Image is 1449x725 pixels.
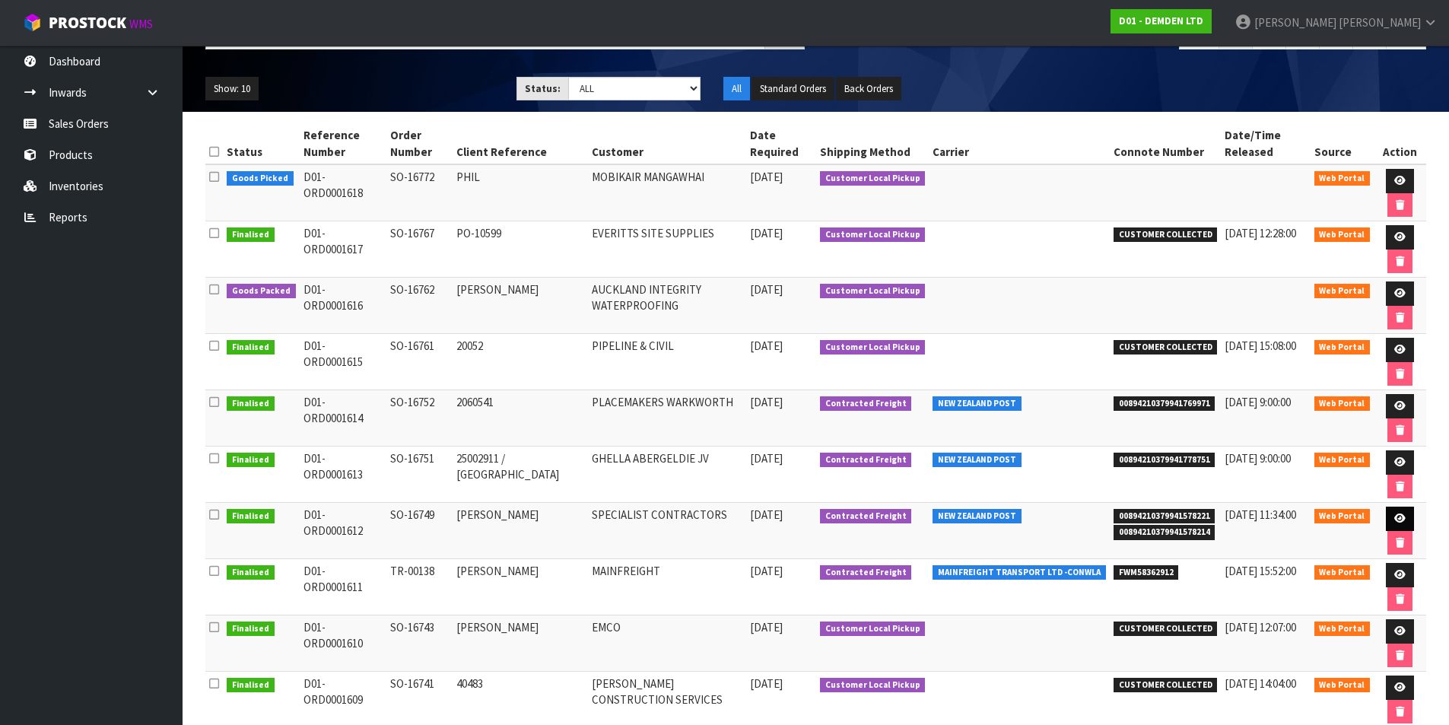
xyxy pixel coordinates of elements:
[750,395,783,409] span: [DATE]
[386,447,453,503] td: SO-16751
[1225,620,1296,634] span: [DATE] 12:07:00
[227,622,275,637] span: Finalised
[1114,565,1179,580] span: FWM58362912
[588,123,746,164] th: Customer
[1110,123,1222,164] th: Connote Number
[588,334,746,390] td: PIPELINE & CIVIL
[453,278,588,334] td: [PERSON_NAME]
[1225,507,1296,522] span: [DATE] 11:34:00
[49,13,126,33] span: ProStock
[588,221,746,278] td: EVERITTS SITE SUPPLIES
[588,278,746,334] td: AUCKLAND INTEGRITY WATERPROOFING
[227,396,275,412] span: Finalised
[933,396,1022,412] span: NEW ZEALAND POST
[129,17,153,31] small: WMS
[227,565,275,580] span: Finalised
[1114,525,1215,540] span: 00894210379941578214
[205,77,259,101] button: Show: 10
[1314,622,1371,637] span: Web Portal
[453,615,588,672] td: [PERSON_NAME]
[1114,678,1218,693] span: CUSTOMER COLLECTED
[1314,453,1371,468] span: Web Portal
[300,334,387,390] td: D01-ORD0001615
[453,334,588,390] td: 20052
[1114,509,1215,524] span: 00894210379941578221
[1221,123,1310,164] th: Date/Time Released
[1225,564,1296,578] span: [DATE] 15:52:00
[1114,396,1215,412] span: 00894210379941769971
[1314,340,1371,355] span: Web Portal
[300,447,387,503] td: D01-ORD0001613
[1225,395,1291,409] span: [DATE] 9:00:00
[750,170,783,184] span: [DATE]
[750,564,783,578] span: [DATE]
[386,390,453,447] td: SO-16752
[386,123,453,164] th: Order Number
[1314,227,1371,243] span: Web Portal
[1119,14,1203,27] strong: D01 - DEMDEN LTD
[820,227,926,243] span: Customer Local Pickup
[820,171,926,186] span: Customer Local Pickup
[1225,451,1291,466] span: [DATE] 9:00:00
[1114,340,1218,355] span: CUSTOMER COLLECTED
[588,447,746,503] td: GHELLA ABERGELDIE JV
[723,77,750,101] button: All
[750,676,783,691] span: [DATE]
[453,164,588,221] td: PHIL
[750,226,783,240] span: [DATE]
[453,447,588,503] td: 25002911 / [GEOGRAPHIC_DATA]
[588,503,746,559] td: SPECIALIST CONTRACTORS
[1314,678,1371,693] span: Web Portal
[300,615,387,672] td: D01-ORD0001610
[1311,123,1374,164] th: Source
[227,453,275,468] span: Finalised
[300,559,387,615] td: D01-ORD0001611
[820,509,912,524] span: Contracted Freight
[1314,396,1371,412] span: Web Portal
[300,503,387,559] td: D01-ORD0001612
[300,278,387,334] td: D01-ORD0001616
[1225,676,1296,691] span: [DATE] 14:04:00
[588,615,746,672] td: EMCO
[227,227,275,243] span: Finalised
[227,284,296,299] span: Goods Packed
[300,123,387,164] th: Reference Number
[227,340,275,355] span: Finalised
[820,340,926,355] span: Customer Local Pickup
[836,77,901,101] button: Back Orders
[386,503,453,559] td: SO-16749
[453,221,588,278] td: PO-10599
[23,13,42,32] img: cube-alt.png
[386,164,453,221] td: SO-16772
[933,453,1022,468] span: NEW ZEALAND POST
[453,503,588,559] td: [PERSON_NAME]
[750,507,783,522] span: [DATE]
[752,77,834,101] button: Standard Orders
[816,123,929,164] th: Shipping Method
[386,615,453,672] td: SO-16743
[227,678,275,693] span: Finalised
[1314,509,1371,524] span: Web Portal
[820,678,926,693] span: Customer Local Pickup
[1314,565,1371,580] span: Web Portal
[386,559,453,615] td: TR-00138
[588,390,746,447] td: PLACEMAKERS WARKWORTH
[300,221,387,278] td: D01-ORD0001617
[386,221,453,278] td: SO-16767
[1374,123,1426,164] th: Action
[453,559,588,615] td: [PERSON_NAME]
[453,390,588,447] td: 2060541
[227,171,294,186] span: Goods Picked
[750,620,783,634] span: [DATE]
[820,453,912,468] span: Contracted Freight
[820,396,912,412] span: Contracted Freight
[386,278,453,334] td: SO-16762
[820,622,926,637] span: Customer Local Pickup
[223,123,300,164] th: Status
[750,282,783,297] span: [DATE]
[1314,284,1371,299] span: Web Portal
[453,123,588,164] th: Client Reference
[750,451,783,466] span: [DATE]
[820,284,926,299] span: Customer Local Pickup
[300,390,387,447] td: D01-ORD0001614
